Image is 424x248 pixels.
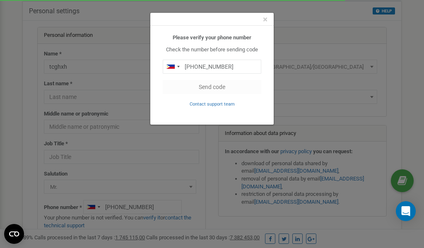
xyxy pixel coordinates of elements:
div: Telephone country code [163,60,182,73]
p: Check the number before sending code [163,46,261,54]
div: Open Intercom Messenger [396,201,416,221]
b: Please verify your phone number [173,34,251,41]
button: Open CMP widget [4,224,24,244]
a: Contact support team [190,101,235,107]
span: × [263,14,267,24]
button: Send code [163,80,261,94]
button: Close [263,15,267,24]
input: 0905 123 4567 [163,60,261,74]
